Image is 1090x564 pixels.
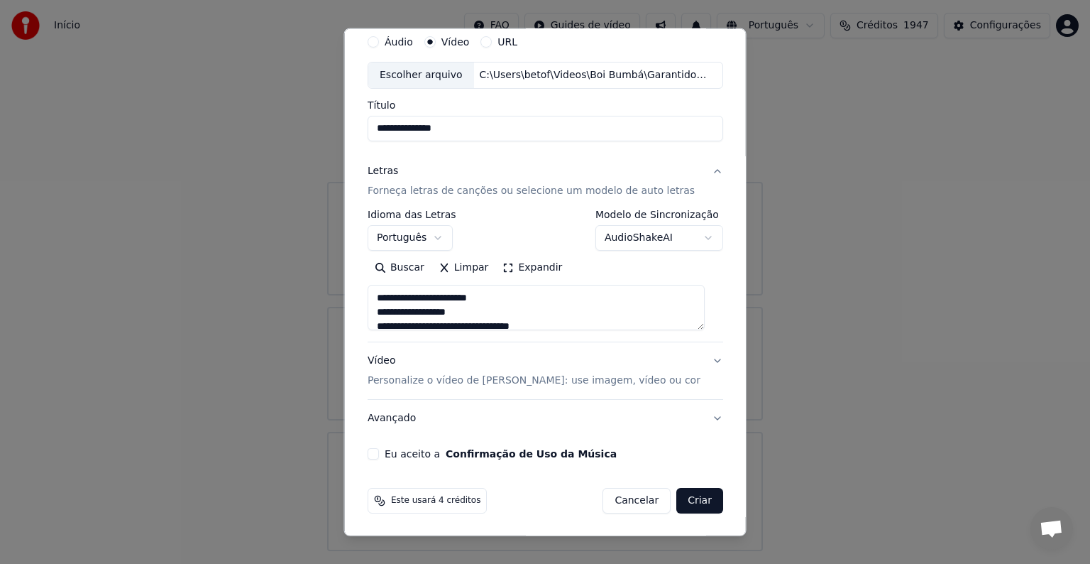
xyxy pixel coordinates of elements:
button: Avançado [368,400,723,437]
label: Eu aceito a [385,449,617,459]
div: Letras [368,164,398,178]
button: Eu aceito a [446,449,617,459]
button: Criar [676,488,723,514]
p: Forneça letras de canções ou selecione um modelo de auto letras [368,184,695,198]
button: LetrasForneça letras de canções ou selecione um modelo de auto letras [368,153,723,210]
label: Idioma das Letras [368,210,456,219]
label: Título [368,100,723,110]
label: Modelo de Sincronização [595,210,722,219]
label: URL [497,37,517,47]
button: Limpar [431,256,495,279]
div: LetrasForneça letras de canções ou selecione um modelo de auto letras [368,210,723,342]
button: Expandir [495,256,569,279]
div: Escolher arquivo [368,63,474,88]
div: C:\Users\betof\Videos\Boi Bumbá\Garantido 2002\Luz da Evolução.mp4 [473,68,715,82]
label: Áudio [385,37,413,47]
button: VídeoPersonalize o vídeo de [PERSON_NAME]: use imagem, vídeo ou cor [368,342,723,399]
button: Cancelar [602,488,671,514]
p: Personalize o vídeo de [PERSON_NAME]: use imagem, vídeo ou cor [368,374,700,388]
label: Vídeo [441,37,469,47]
div: Vídeo [368,354,700,388]
span: Este usará 4 créditos [391,495,480,506]
button: Buscar [368,256,431,279]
